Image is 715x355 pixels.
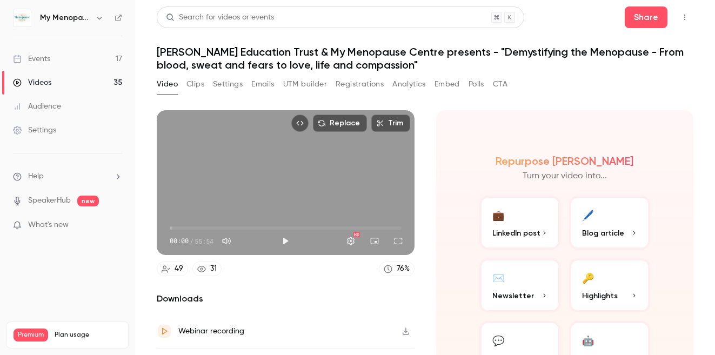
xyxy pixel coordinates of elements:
[283,76,327,93] button: UTM builder
[392,76,426,93] button: Analytics
[55,331,122,339] span: Plan usage
[340,230,362,252] button: Settings
[625,6,667,28] button: Share
[213,76,243,93] button: Settings
[479,258,560,312] button: ✉️Newsletter
[216,230,237,252] button: Mute
[496,155,633,168] h2: Repurpose [PERSON_NAME]
[28,219,69,231] span: What's new
[582,227,624,239] span: Blog article
[676,9,693,26] button: Top Bar Actions
[40,12,91,23] h6: My Menopause Centre
[523,170,607,183] p: Turn your video into...
[28,171,44,182] span: Help
[569,258,650,312] button: 🔑Highlights
[492,332,504,349] div: 💬
[210,263,217,274] div: 31
[192,262,222,276] a: 31
[569,196,650,250] button: 🖊️Blog article
[492,290,534,302] span: Newsletter
[157,76,178,93] button: Video
[582,206,594,223] div: 🖊️
[479,196,560,250] button: 💼LinkedIn post
[582,269,594,286] div: 🔑
[175,263,183,274] div: 49
[13,77,51,88] div: Videos
[379,262,415,276] a: 76%
[13,53,50,64] div: Events
[157,262,188,276] a: 49
[275,230,296,252] button: Play
[28,195,71,206] a: SpeakerHub
[13,171,122,182] li: help-dropdown-opener
[109,220,122,230] iframe: Noticeable Trigger
[195,236,213,246] span: 55:54
[492,227,540,239] span: LinkedIn post
[387,230,409,252] button: Full screen
[190,236,193,246] span: /
[251,76,274,93] button: Emails
[492,269,504,286] div: ✉️
[291,115,309,132] button: Embed video
[14,329,48,341] span: Premium
[178,325,244,338] div: Webinar recording
[157,292,415,305] h2: Downloads
[582,290,618,302] span: Highlights
[371,115,410,132] button: Trim
[170,236,189,246] span: 00:00
[582,332,594,349] div: 🤖
[13,101,61,112] div: Audience
[14,9,31,26] img: My Menopause Centre
[493,76,507,93] button: CTA
[336,76,384,93] button: Registrations
[170,236,213,246] div: 00:00
[157,45,693,71] h1: [PERSON_NAME] Education Trust & My Menopause Centre presents - "Demystifying the Menopause - From...
[166,12,274,23] div: Search for videos or events
[469,76,484,93] button: Polls
[397,263,410,274] div: 76 %
[364,230,385,252] button: Turn on miniplayer
[313,115,367,132] button: Replace
[353,232,360,237] div: HD
[435,76,460,93] button: Embed
[77,196,99,206] span: new
[13,125,56,136] div: Settings
[492,206,504,223] div: 💼
[186,76,204,93] button: Clips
